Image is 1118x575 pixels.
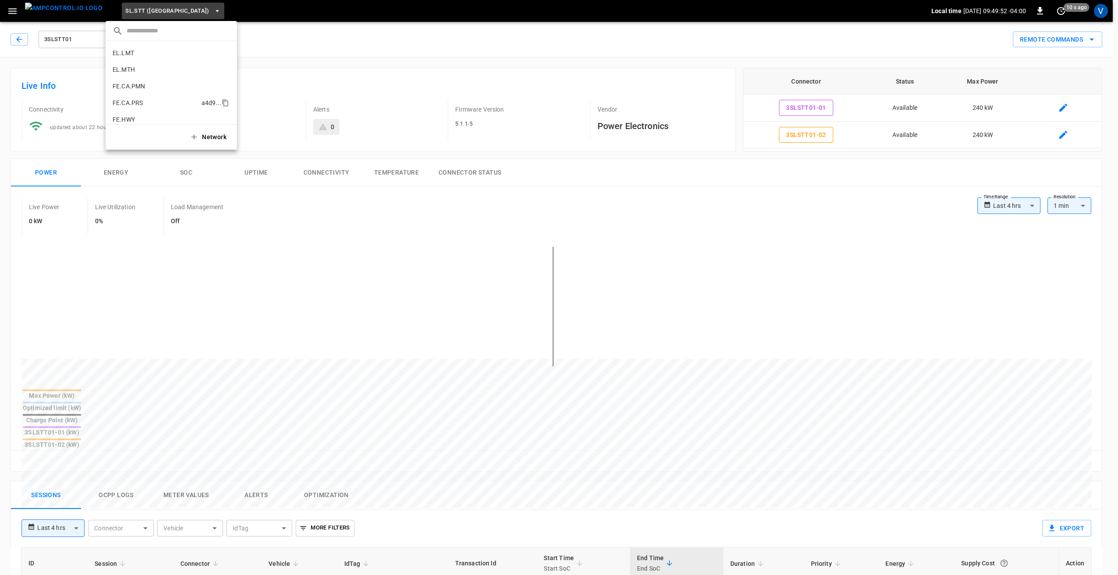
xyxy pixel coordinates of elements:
button: Network [184,128,234,146]
p: FE.CA.PMN [113,82,198,91]
p: FE.CA.PRS [113,98,198,107]
p: EL.LMT [113,49,198,57]
p: EL.MTH [113,65,198,74]
p: FE.HWY [113,115,198,124]
div: copy [221,98,230,108]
